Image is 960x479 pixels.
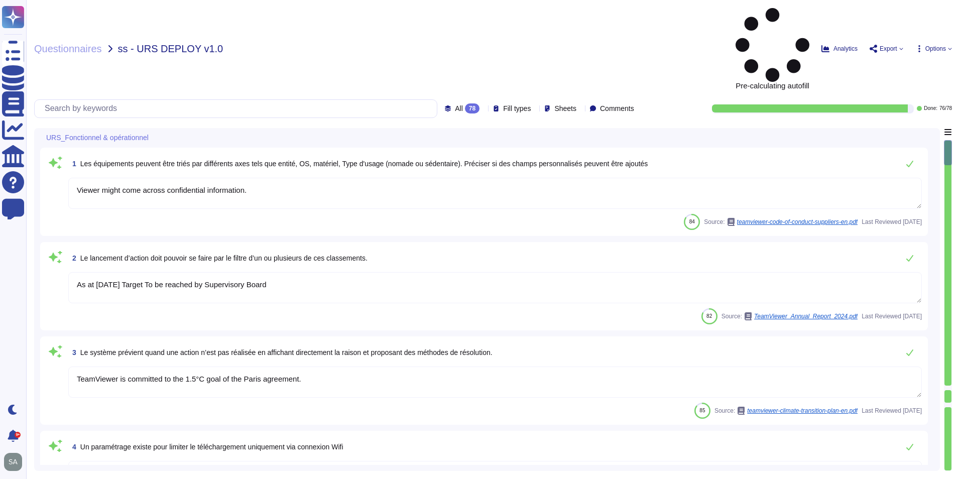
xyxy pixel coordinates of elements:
[80,254,368,262] span: Le lancement d’action doit pouvoir se faire par le filtre d’un ou plusieurs de ces classements.
[68,178,922,209] textarea: Viewer might come across confidential information.
[862,408,922,414] span: Last Reviewed [DATE]
[706,313,712,319] span: 82
[880,46,897,52] span: Export
[704,218,858,226] span: Source:
[821,45,858,53] button: Analytics
[699,408,705,413] span: 85
[34,44,102,54] span: Questionnaires
[2,451,29,473] button: user
[737,219,858,225] span: teamviewer-code-of-conduct-suppliers-en.pdf
[118,44,223,54] span: ss - URS DEPLOY v1.0
[714,407,858,415] span: Source:
[924,106,937,111] span: Done:
[68,349,76,356] span: 3
[46,134,149,141] span: URS_Fonctionnel & opérationnel
[68,443,76,450] span: 4
[689,219,695,224] span: 84
[833,46,858,52] span: Analytics
[80,348,493,356] span: Le système prévient quand une action n’est pas réalisée en affichant directement la raison et pro...
[15,432,21,438] div: 9+
[80,443,343,451] span: Un paramétrage existe pour limiter le téléchargement uniquement via connexion Wifi
[503,105,531,112] span: Fill types
[939,106,952,111] span: 76 / 78
[554,105,576,112] span: Sheets
[862,219,922,225] span: Last Reviewed [DATE]
[754,313,858,319] span: TeamViewer_Annual_Report_2024.pdf
[747,408,858,414] span: teamviewer-climate-transition-plan-en.pdf
[600,105,634,112] span: Comments
[40,100,437,117] input: Search by keywords
[4,453,22,471] img: user
[68,367,922,398] textarea: TeamViewer is committed to the 1.5°C goal of the Paris agreement.
[455,105,463,112] span: All
[722,312,858,320] span: Source:
[68,160,76,167] span: 1
[465,103,479,113] div: 78
[925,46,946,52] span: Options
[80,160,648,168] span: Les équipements peuvent être triés par différents axes tels que entité, OS, matériel, Type d'usag...
[68,272,922,303] textarea: As at [DATE] Target To be reached by Supervisory Board
[862,313,922,319] span: Last Reviewed [DATE]
[736,8,809,89] span: Pre-calculating autofill
[68,255,76,262] span: 2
